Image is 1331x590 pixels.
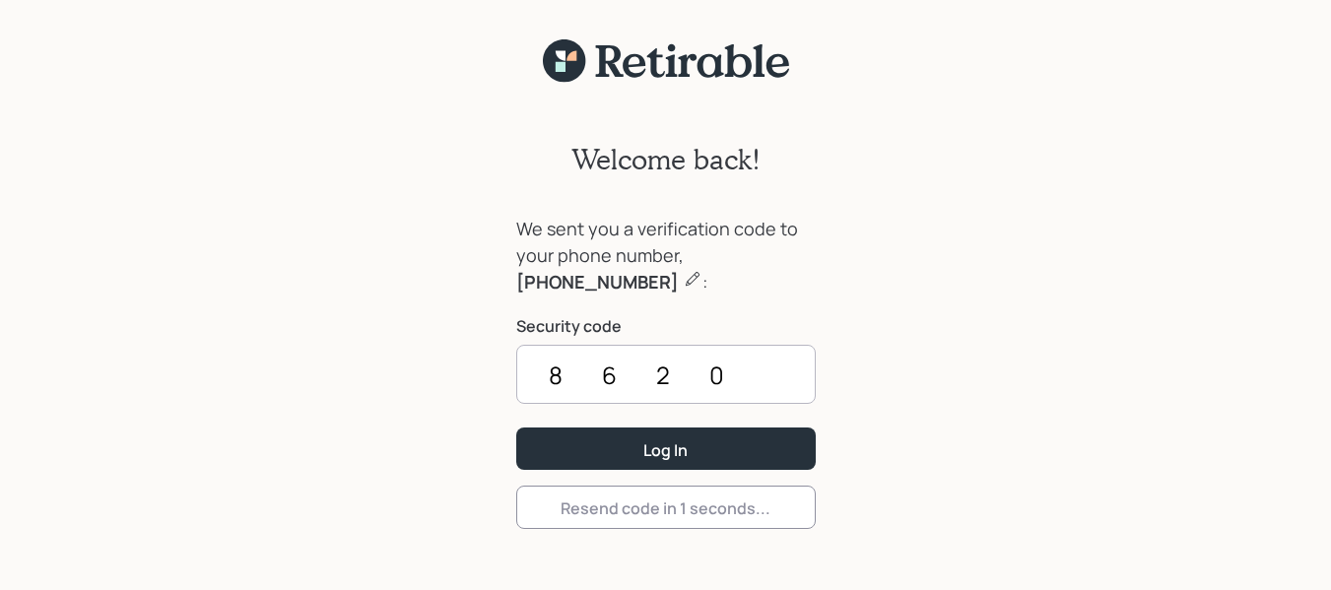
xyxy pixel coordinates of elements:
[516,345,816,404] input: ••••
[571,143,761,176] h2: Welcome back!
[643,439,688,461] div: Log In
[516,427,816,470] button: Log In
[516,270,679,294] b: [PHONE_NUMBER]
[516,486,816,528] button: Resend code in 1 seconds...
[561,497,770,519] div: Resend code in 1 seconds...
[516,315,816,337] label: Security code
[516,216,816,295] div: We sent you a verification code to your phone number, :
